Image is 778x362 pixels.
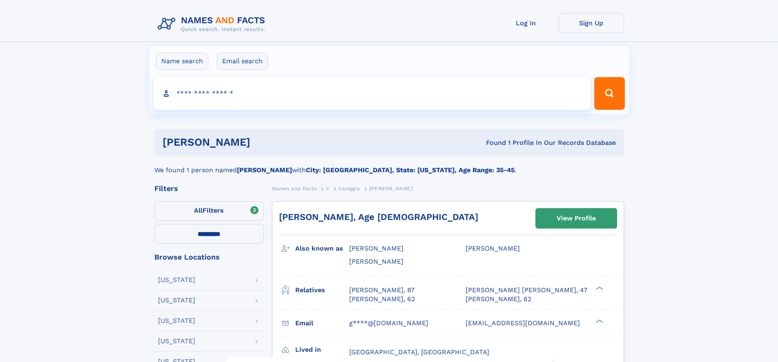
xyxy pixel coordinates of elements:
h3: Also known as [295,242,349,255]
div: [US_STATE] [158,338,195,344]
a: [PERSON_NAME], 87 [349,286,415,295]
div: Found 1 Profile In Our Records Database [368,138,616,147]
label: Filters [154,201,264,221]
a: [PERSON_NAME], 62 [466,295,531,304]
input: search input [154,77,591,110]
h3: Lived in [295,343,349,357]
span: [PERSON_NAME] [466,244,520,252]
span: C [326,186,330,191]
div: Filters [154,185,264,192]
span: All [194,207,203,214]
div: View Profile [557,209,596,228]
h3: Relatives [295,283,349,297]
a: Log In [493,13,559,33]
label: Email search [217,53,268,70]
div: ❯ [594,318,604,324]
img: Logo Names and Facts [154,13,272,35]
h3: Email [295,316,349,330]
span: [EMAIL_ADDRESS][DOMAIN_NAME] [466,319,580,327]
span: [PERSON_NAME] [349,244,403,252]
a: C [326,183,330,193]
div: [US_STATE] [158,297,195,304]
div: ❯ [594,285,604,291]
div: We found 1 person named with . [154,155,624,175]
a: Caniggia [339,183,360,193]
a: Names and Facts [272,183,317,193]
span: [GEOGRAPHIC_DATA], [GEOGRAPHIC_DATA] [349,348,489,356]
b: [PERSON_NAME] [237,166,292,174]
h1: [PERSON_NAME] [163,137,368,147]
span: [PERSON_NAME] [349,258,403,265]
b: City: [GEOGRAPHIC_DATA], State: [US_STATE], Age Range: 35-45 [306,166,515,174]
a: Sign Up [559,13,624,33]
a: [PERSON_NAME], Age [DEMOGRAPHIC_DATA] [279,212,478,222]
span: Caniggia [339,186,360,191]
button: Search Button [594,77,624,110]
a: [PERSON_NAME], 62 [349,295,415,304]
span: [PERSON_NAME] [369,186,413,191]
div: [US_STATE] [158,318,195,324]
a: View Profile [536,209,617,228]
div: [US_STATE] [158,277,195,283]
label: Name search [156,53,208,70]
a: [PERSON_NAME] [PERSON_NAME], 47 [466,286,587,295]
div: Browse Locations [154,253,264,261]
